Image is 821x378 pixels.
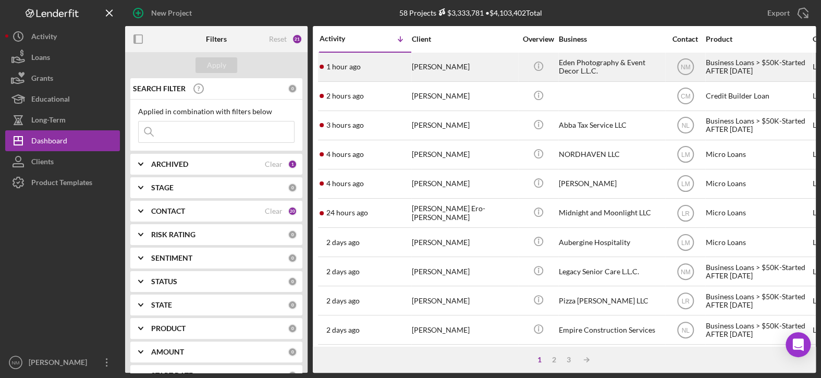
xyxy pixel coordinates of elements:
[412,53,516,81] div: [PERSON_NAME]
[5,151,120,172] a: Clients
[399,8,542,17] div: 58 Projects • $4,103,402 Total
[559,112,663,139] div: Abba Tax Service LLC
[326,63,361,71] time: 2025-10-10 19:48
[412,345,516,373] div: [PERSON_NAME]
[706,141,810,168] div: Micro Loans
[559,345,663,373] div: Klassics LLC
[559,35,663,43] div: Business
[559,316,663,344] div: Empire Construction Services
[151,324,186,333] b: PRODUCT
[31,47,50,70] div: Loans
[288,183,297,192] div: 0
[265,160,283,168] div: Clear
[151,184,174,192] b: STAGE
[412,287,516,314] div: [PERSON_NAME]
[706,316,810,344] div: Business Loans > $50K-Started AFTER [DATE]
[680,268,690,275] text: NM
[151,277,177,286] b: STATUS
[681,326,690,334] text: NL
[326,92,364,100] time: 2025-10-10 18:32
[706,258,810,285] div: Business Loans > $50K-Started AFTER [DATE]
[559,287,663,314] div: Pizza [PERSON_NAME] LLC
[151,160,188,168] b: ARCHIVED
[133,84,186,93] b: SEARCH FILTER
[559,141,663,168] div: NORDHAVEN LLC
[31,130,67,154] div: Dashboard
[412,316,516,344] div: [PERSON_NAME]
[326,267,360,276] time: 2025-10-08 21:00
[5,109,120,130] button: Long-Term
[151,348,184,356] b: AMOUNT
[680,93,690,100] text: CM
[31,68,53,91] div: Grants
[681,297,690,304] text: LR
[706,228,810,256] div: Micro Loans
[412,228,516,256] div: [PERSON_NAME]
[559,228,663,256] div: Aubergine Hospitality
[412,258,516,285] div: [PERSON_NAME]
[151,207,185,215] b: CONTACT
[767,3,790,23] div: Export
[326,326,360,334] time: 2025-10-08 13:53
[559,53,663,81] div: Eden Photography & Event Decor L.L.C.
[288,277,297,286] div: 0
[12,360,20,365] text: NM
[412,199,516,227] div: [PERSON_NAME] Ero-[PERSON_NAME]
[681,151,690,158] text: LM
[5,172,120,193] a: Product Templates
[706,199,810,227] div: Micro Loans
[786,332,811,357] div: Open Intercom Messenger
[288,206,297,216] div: 20
[326,238,360,247] time: 2025-10-09 02:32
[31,109,66,133] div: Long-Term
[706,112,810,139] div: Business Loans > $50K-Started AFTER [DATE]
[757,3,816,23] button: Export
[706,35,810,43] div: Product
[206,35,227,43] b: Filters
[681,239,690,246] text: LM
[31,151,54,175] div: Clients
[5,89,120,109] button: Educational
[547,356,561,364] div: 2
[681,210,690,217] text: LR
[288,347,297,357] div: 0
[412,141,516,168] div: [PERSON_NAME]
[151,3,192,23] div: New Project
[26,352,94,375] div: [PERSON_NAME]
[138,107,295,116] div: Applied in combination with filters below
[265,207,283,215] div: Clear
[706,53,810,81] div: Business Loans > $50K-Started AFTER [DATE]
[519,35,558,43] div: Overview
[326,209,368,217] time: 2025-10-09 21:12
[5,130,120,151] button: Dashboard
[666,35,705,43] div: Contact
[5,352,120,373] button: NM[PERSON_NAME]
[125,3,202,23] button: New Project
[5,26,120,47] button: Activity
[151,230,195,239] b: RISK RATING
[288,324,297,333] div: 0
[706,287,810,314] div: Business Loans > $50K-Started AFTER [DATE]
[5,47,120,68] button: Loans
[681,122,690,129] text: NL
[288,84,297,93] div: 0
[706,82,810,110] div: Credit Builder Loan
[288,300,297,310] div: 0
[288,160,297,169] div: 1
[151,254,192,262] b: SENTIMENT
[680,64,690,71] text: NM
[706,345,810,373] div: Business Loans > $50K-Started AFTER [DATE]
[292,34,302,44] div: 21
[559,170,663,198] div: [PERSON_NAME]
[5,68,120,89] button: Grants
[412,112,516,139] div: [PERSON_NAME]
[151,301,172,309] b: STATE
[269,35,287,43] div: Reset
[436,8,484,17] div: $3,333,781
[288,230,297,239] div: 0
